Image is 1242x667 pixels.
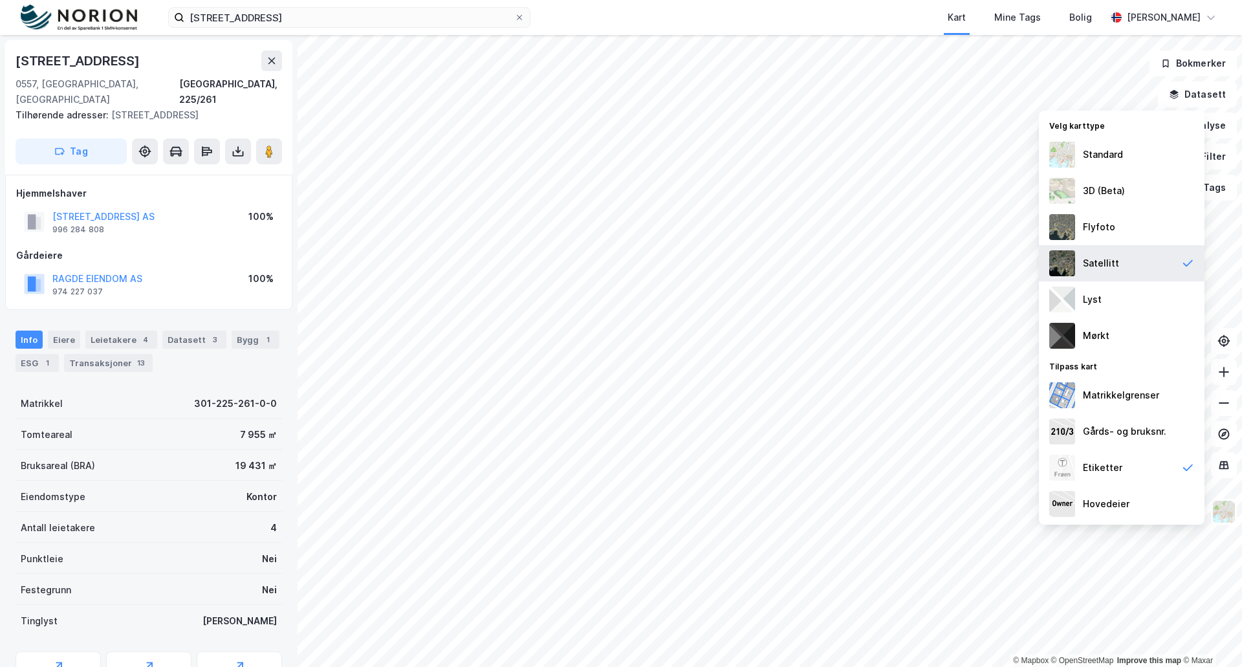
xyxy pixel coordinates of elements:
div: Kontor [246,489,277,505]
img: Z [1049,455,1075,481]
div: 4 [139,333,152,346]
div: Satellitt [1083,256,1119,271]
div: Datasett [162,331,226,349]
div: Mine Tags [994,10,1041,25]
div: 19 431 ㎡ [235,458,277,474]
img: norion-logo.80e7a08dc31c2e691866.png [21,5,137,31]
div: Nei [262,551,277,567]
iframe: Chat Widget [1177,605,1242,667]
img: 9k= [1049,250,1075,276]
div: Antall leietakere [21,520,95,536]
div: Velg karttype [1039,113,1204,137]
div: Mørkt [1083,328,1109,344]
div: 301-225-261-0-0 [194,396,277,411]
div: Festegrunn [21,582,71,598]
img: Z [1049,214,1075,240]
div: Bruksareal (BRA) [21,458,95,474]
div: Tinglyst [21,613,58,629]
div: 7 955 ㎡ [240,427,277,443]
span: Tilhørende adresser: [16,109,111,120]
div: Lyst [1083,292,1102,307]
button: Filter [1175,144,1237,169]
div: Info [16,331,43,349]
div: Kart [948,10,966,25]
div: Etiketter [1083,460,1122,476]
div: Eiendomstype [21,489,85,505]
div: Matrikkelgrenser [1083,388,1159,403]
div: 974 227 037 [52,287,103,297]
input: Søk på adresse, matrikkel, gårdeiere, leietakere eller personer [184,8,514,27]
img: majorOwner.b5e170eddb5c04bfeeff.jpeg [1049,491,1075,517]
div: 1 [261,333,274,346]
div: Gårdeiere [16,248,281,263]
div: 13 [135,356,147,369]
div: Punktleie [21,551,63,567]
a: Mapbox [1013,656,1049,665]
div: Nei [262,582,277,598]
div: Transaksjoner [64,354,153,372]
button: Tags [1177,175,1237,201]
div: 3D (Beta) [1083,183,1125,199]
div: Leietakere [85,331,157,349]
img: Z [1049,178,1075,204]
div: 1 [41,356,54,369]
div: Flyfoto [1083,219,1115,235]
img: cadastreKeys.547ab17ec502f5a4ef2b.jpeg [1049,419,1075,444]
div: Tomteareal [21,427,72,443]
div: [STREET_ADDRESS] [16,50,142,71]
div: 996 284 808 [52,224,104,235]
img: nCdM7BzjoCAAAAAElFTkSuQmCC [1049,323,1075,349]
div: Standard [1083,147,1123,162]
img: cadastreBorders.cfe08de4b5ddd52a10de.jpeg [1049,382,1075,408]
div: Bygg [232,331,279,349]
div: 0557, [GEOGRAPHIC_DATA], [GEOGRAPHIC_DATA] [16,76,179,107]
button: Datasett [1158,82,1237,107]
div: 100% [248,209,274,224]
a: Improve this map [1117,656,1181,665]
div: Matrikkel [21,396,63,411]
div: Eiere [48,331,80,349]
div: ESG [16,354,59,372]
div: [STREET_ADDRESS] [16,107,272,123]
img: Z [1049,142,1075,168]
button: Tag [16,138,127,164]
a: OpenStreetMap [1051,656,1114,665]
div: Tilpass kart [1039,354,1204,377]
div: Hjemmelshaver [16,186,281,201]
div: Bolig [1069,10,1092,25]
div: 3 [208,333,221,346]
button: Bokmerker [1149,50,1237,76]
div: Gårds- og bruksnr. [1083,424,1166,439]
div: 100% [248,271,274,287]
img: Z [1212,499,1236,524]
div: 4 [270,520,277,536]
div: [PERSON_NAME] [1127,10,1201,25]
div: [PERSON_NAME] [202,613,277,629]
div: Kontrollprogram for chat [1177,605,1242,667]
div: [GEOGRAPHIC_DATA], 225/261 [179,76,282,107]
div: Hovedeier [1083,496,1129,512]
img: luj3wr1y2y3+OchiMxRmMxRlscgabnMEmZ7DJGWxyBpucwSZnsMkZbHIGm5zBJmewyRlscgabnMEmZ7DJGWxyBpucwSZnsMkZ... [1049,287,1075,312]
